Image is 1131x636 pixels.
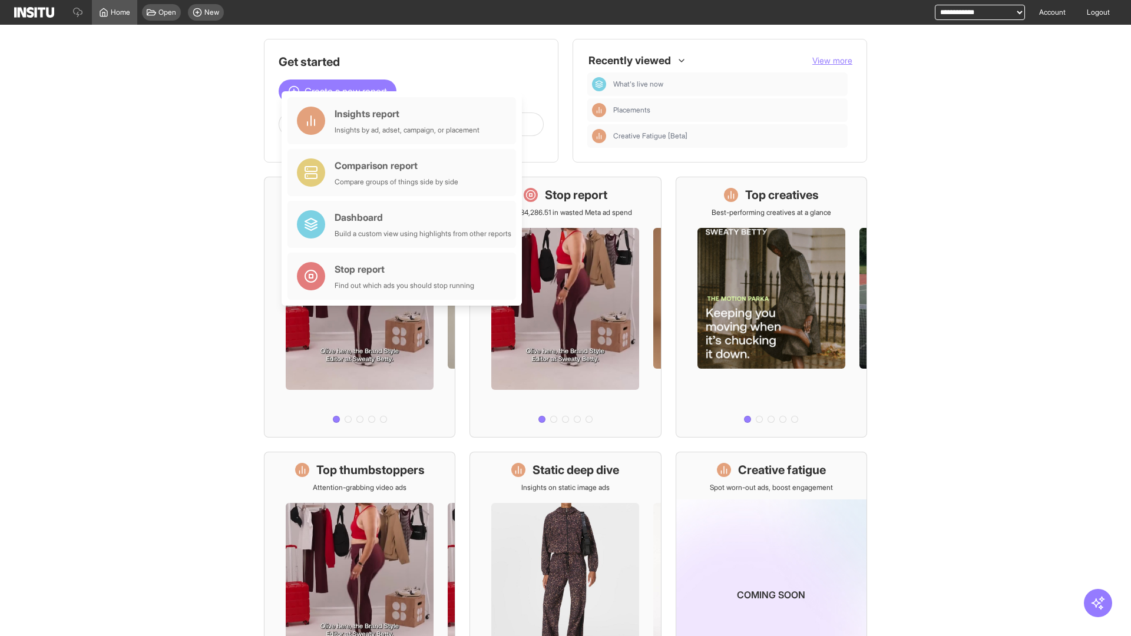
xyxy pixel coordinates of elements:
h1: Top creatives [745,187,819,203]
h1: Stop report [545,187,607,203]
span: Placements [613,105,843,115]
p: Attention-grabbing video ads [313,483,406,492]
div: Compare groups of things side by side [335,177,458,187]
div: Insights report [335,107,479,121]
div: Insights by ad, adset, campaign, or placement [335,125,479,135]
button: View more [812,55,852,67]
span: New [204,8,219,17]
div: Dashboard [592,77,606,91]
div: Insights [592,103,606,117]
span: What's live now [613,79,843,89]
h1: Get started [279,54,544,70]
div: Find out which ads you should stop running [335,281,474,290]
div: Stop report [335,262,474,276]
a: Top creativesBest-performing creatives at a glance [676,177,867,438]
span: What's live now [613,79,663,89]
span: View more [812,55,852,65]
div: Dashboard [335,210,511,224]
h1: Static deep dive [533,462,619,478]
img: Logo [14,7,54,18]
span: Home [111,8,130,17]
span: Creative Fatigue [Beta] [613,131,687,141]
div: Comparison report [335,158,458,173]
h1: Top thumbstoppers [316,462,425,478]
a: What's live nowSee all active ads instantly [264,177,455,438]
span: Placements [613,105,650,115]
p: Best-performing creatives at a glance [712,208,831,217]
p: Save £34,286.51 in wasted Meta ad spend [499,208,632,217]
p: Insights on static image ads [521,483,610,492]
div: Build a custom view using highlights from other reports [335,229,511,238]
span: Open [158,8,176,17]
a: Stop reportSave £34,286.51 in wasted Meta ad spend [469,177,661,438]
button: Create a new report [279,79,396,103]
span: Creative Fatigue [Beta] [613,131,843,141]
div: Insights [592,129,606,143]
span: Create a new report [305,84,387,98]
